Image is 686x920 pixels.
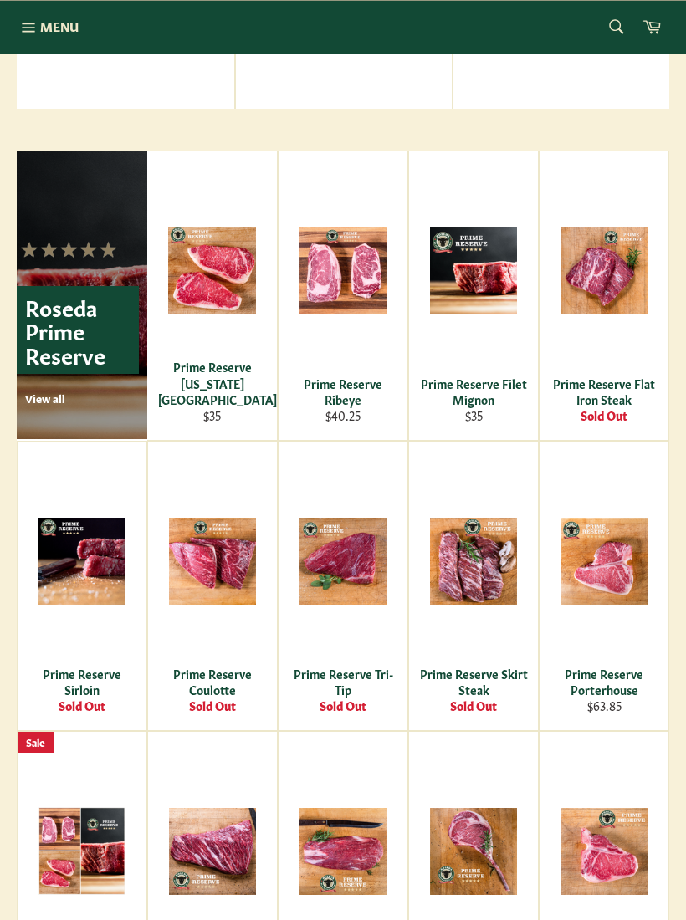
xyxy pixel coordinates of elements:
[430,808,517,895] img: Prime Reserve Cowboy Steak
[159,698,267,713] div: Sold Out
[289,407,397,423] div: $40.25
[299,518,387,605] img: Prime Reserve Tri-Tip
[159,666,267,698] div: Prime Reserve Coulotte
[38,518,125,605] img: Prime Reserve Sirloin
[539,151,669,441] a: Prime Reserve Flat Iron Steak Prime Reserve Flat Iron Steak Sold Out
[289,698,397,713] div: Sold Out
[550,376,658,408] div: Prime Reserve Flat Iron Steak
[17,441,147,731] a: Prime Reserve Sirloin Prime Reserve Sirloin Sold Out
[158,407,267,423] div: $35
[408,151,539,441] a: Prime Reserve Filet Mignon Prime Reserve Filet Mignon $35
[430,227,517,314] img: Prime Reserve Filet Mignon
[539,441,669,731] a: Prime Reserve Porterhouse Prime Reserve Porterhouse $63.85
[430,518,517,605] img: Prime Reserve Skirt Steak
[18,732,54,753] div: Sale
[25,391,139,406] p: View all
[40,18,79,35] span: Menu
[169,808,256,895] img: Prime Reserve Bavette
[17,286,139,375] p: Roseda Prime Reserve
[147,151,278,441] a: Prime Reserve New York Strip Prime Reserve [US_STATE][GEOGRAPHIC_DATA] $35
[17,151,147,439] a: Roseda Prime Reserve View all
[169,518,256,605] img: Prime Reserve Coulotte
[561,808,648,895] img: Prime Reserve T-Bone Steak
[420,407,528,423] div: $35
[28,698,136,713] div: Sold Out
[278,151,408,441] a: Prime Reserve Ribeye Prime Reserve Ribeye $40.25
[289,376,397,408] div: Prime Reserve Ribeye
[550,698,658,713] div: $63.85
[28,666,136,698] div: Prime Reserve Sirloin
[289,666,397,698] div: Prime Reserve Tri-Tip
[278,441,408,731] a: Prime Reserve Tri-Tip Prime Reserve Tri-Tip Sold Out
[550,407,658,423] div: Sold Out
[561,518,648,605] img: Prime Reserve Porterhouse
[147,441,278,731] a: Prime Reserve Coulotte Prime Reserve Coulotte Sold Out
[168,227,256,314] img: Prime Reserve New York Strip
[158,359,267,407] div: Prime Reserve [US_STATE][GEOGRAPHIC_DATA]
[550,666,658,698] div: Prime Reserve Porterhouse
[299,808,387,895] img: Prime Reserve Flank Steak
[561,227,648,314] img: Prime Reserve Flat Iron Steak
[299,227,387,314] img: Prime Reserve Ribeye
[408,441,539,731] a: Prime Reserve Skirt Steak Prime Reserve Skirt Steak Sold Out
[420,666,528,698] div: Prime Reserve Skirt Steak
[420,698,528,713] div: Sold Out
[38,807,125,895] img: Prime Reserve Basics Bundle
[420,376,528,408] div: Prime Reserve Filet Mignon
